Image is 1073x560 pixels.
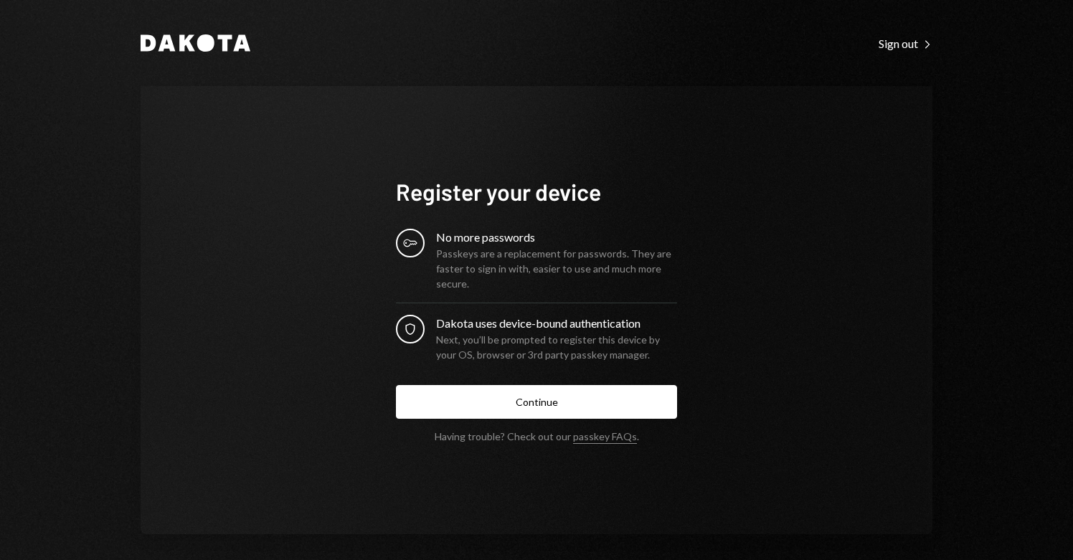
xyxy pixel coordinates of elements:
div: No more passwords [436,229,677,246]
a: Sign out [879,35,932,51]
div: Sign out [879,37,932,51]
button: Continue [396,385,677,419]
div: Passkeys are a replacement for passwords. They are faster to sign in with, easier to use and much... [436,246,677,291]
div: Having trouble? Check out our . [435,430,639,442]
div: Next, you’ll be prompted to register this device by your OS, browser or 3rd party passkey manager. [436,332,677,362]
a: passkey FAQs [573,430,637,444]
h1: Register your device [396,177,677,206]
div: Dakota uses device-bound authentication [436,315,677,332]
